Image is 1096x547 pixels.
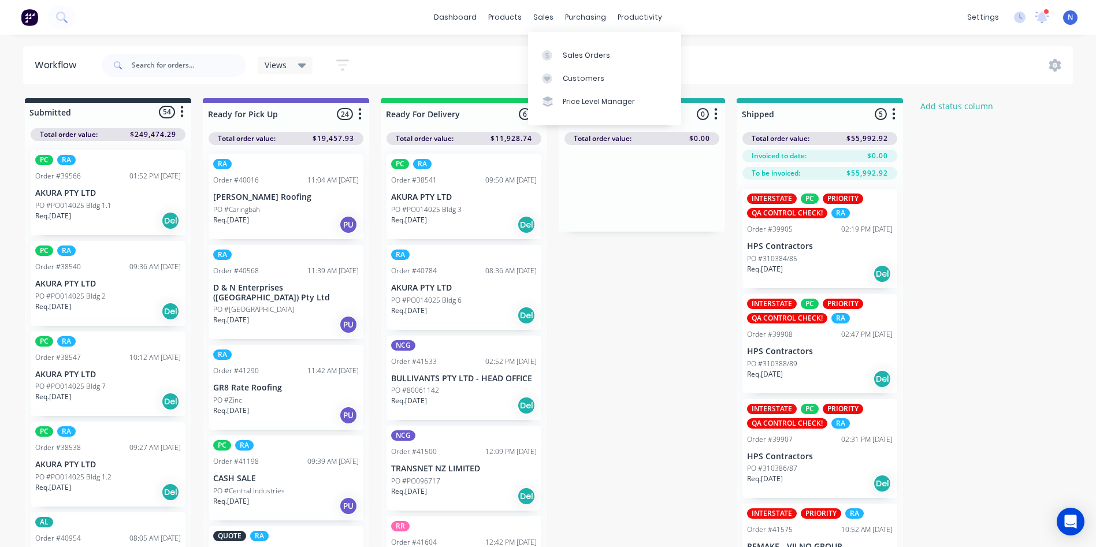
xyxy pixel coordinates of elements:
div: NCG [391,430,415,441]
div: PC [35,426,53,437]
div: RAOrder #4001611:04 AM [DATE][PERSON_NAME] RoofingPO #CaringbahReq.[DATE]PU [209,154,363,239]
img: Factory [21,9,38,26]
div: INTERSTATEPCPRIORITYQA CONTROL CHECK!RAOrder #3990702:31 PM [DATE]HPS ContractorsPO #310386/87Req... [742,399,897,498]
p: PO #Zinc [213,395,242,405]
span: Invoiced to date: [752,151,807,161]
div: RA [213,159,232,169]
p: PO #PO014025 Bldg 6 [391,295,462,306]
p: GR8 Rate Roofing [213,383,359,393]
div: QA CONTROL CHECK! [747,313,827,323]
div: PCRAOrder #3853809:27 AM [DATE]AKURA PTY LTDPO #PO014025 Bldg 1.2Req.[DATE]Del [31,422,185,507]
p: Req. [DATE] [391,306,427,316]
p: Req. [DATE] [213,215,249,225]
div: INTERSTATEPCPRIORITYQA CONTROL CHECK!RAOrder #3990802:47 PM [DATE]HPS ContractorsPO #310388/89Req... [742,294,897,393]
div: 09:50 AM [DATE] [485,175,537,185]
div: PU [339,315,358,334]
span: $0.00 [689,133,710,144]
p: AKURA PTY LTD [391,283,537,293]
div: Price Level Manager [563,96,635,107]
div: 09:27 AM [DATE] [129,442,181,453]
p: Req. [DATE] [391,486,427,497]
span: $0.00 [867,151,888,161]
div: RAOrder #4056811:39 AM [DATE]D & N Enterprises ([GEOGRAPHIC_DATA]) Pty LtdPO #[GEOGRAPHIC_DATA]Re... [209,245,363,340]
div: 10:52 AM [DATE] [841,524,893,535]
div: Customers [563,73,604,84]
div: PCRAOrder #3854710:12 AM [DATE]AKURA PTY LTDPO #PO014025 Bldg 7Req.[DATE]Del [31,332,185,416]
a: dashboard [428,9,482,26]
div: Order #41500 [391,446,437,457]
div: Order #38547 [35,352,81,363]
span: Total order value: [752,133,809,144]
div: 02:19 PM [DATE] [841,224,893,235]
span: $11,928.74 [491,133,532,144]
div: Del [873,370,891,388]
div: PRIORITY [801,508,841,519]
p: PO #310384/85 [747,254,797,264]
div: PC [35,245,53,256]
div: PC [801,194,819,204]
div: Open Intercom Messenger [1057,508,1084,535]
div: Del [517,396,536,415]
div: Order #38540 [35,262,81,272]
div: Order #40954 [35,533,81,544]
div: RA [831,313,850,323]
p: D & N Enterprises ([GEOGRAPHIC_DATA]) Pty Ltd [213,283,359,303]
p: Req. [DATE] [747,264,783,274]
div: PCRAOrder #3854009:36 AM [DATE]AKURA PTY LTDPO #PO014025 Bldg 2Req.[DATE]Del [31,241,185,326]
div: Order #39907 [747,434,793,445]
p: Req. [DATE] [35,302,71,312]
div: PCRAOrder #3956601:52 PM [DATE]AKURA PTY LTDPO #PO014025 Bldg 1.1Req.[DATE]Del [31,150,185,235]
p: AKURA PTY LTD [35,279,181,289]
p: Req. [DATE] [35,211,71,221]
p: [PERSON_NAME] Roofing [213,192,359,202]
span: $19,457.93 [313,133,354,144]
div: RA [57,245,76,256]
div: PU [339,215,358,234]
div: 08:05 AM [DATE] [129,533,181,544]
p: Req. [DATE] [391,215,427,225]
div: 09:39 AM [DATE] [307,456,359,467]
div: Workflow [35,58,82,72]
div: Order #39566 [35,171,81,181]
div: RA [831,418,850,429]
div: products [482,9,527,26]
div: Del [161,211,180,230]
div: Order #38538 [35,442,81,453]
div: PRIORITY [823,404,863,414]
p: Req. [DATE] [35,392,71,402]
div: Del [517,215,536,234]
div: RA [213,349,232,360]
p: HPS Contractors [747,452,893,462]
p: AKURA PTY LTD [35,460,181,470]
span: $249,474.29 [130,129,176,140]
div: 08:36 AM [DATE] [485,266,537,276]
div: purchasing [559,9,612,26]
p: BULLIVANTS PTY LTD - HEAD OFFICE [391,374,537,384]
p: AKURA PTY LTD [391,192,537,202]
div: 02:52 PM [DATE] [485,356,537,367]
div: Del [517,487,536,505]
span: Total order value: [396,133,454,144]
input: Search for orders... [132,54,246,77]
div: RA [413,159,432,169]
div: RA [391,250,410,260]
div: AL [35,517,53,527]
div: Del [161,392,180,411]
p: Req. [DATE] [213,496,249,507]
div: RA [57,336,76,347]
div: Del [161,302,180,321]
div: 02:31 PM [DATE] [841,434,893,445]
p: Req. [DATE] [747,369,783,379]
div: RAOrder #4078408:36 AM [DATE]AKURA PTY LTDPO #PO014025 Bldg 6Req.[DATE]Del [387,245,541,330]
div: 12:09 PM [DATE] [485,446,537,457]
div: RR [391,521,410,531]
div: 11:39 AM [DATE] [307,266,359,276]
span: N [1068,12,1073,23]
div: INTERSTATE [747,508,797,519]
p: PO #Caringbah [213,204,260,215]
div: QUOTE [213,531,246,541]
div: PRIORITY [823,194,863,204]
div: Del [517,306,536,325]
div: INTERSTATE [747,194,797,204]
div: 10:12 AM [DATE] [129,352,181,363]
